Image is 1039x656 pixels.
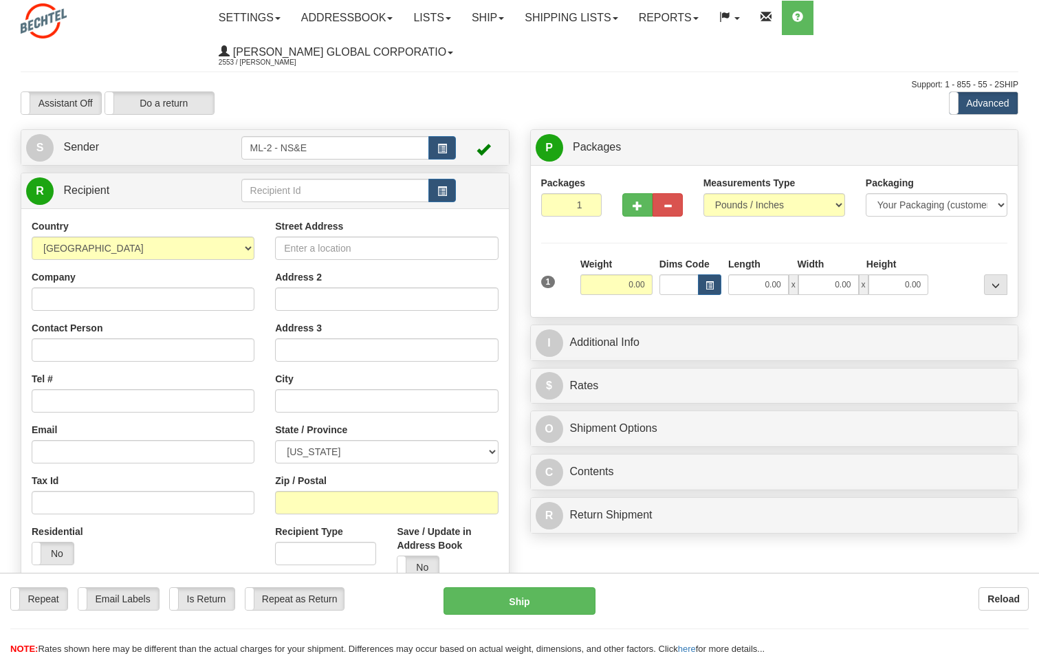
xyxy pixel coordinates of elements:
span: Packages [573,141,621,153]
a: R Recipient [26,177,217,205]
label: Save / Update in Address Book [397,525,498,552]
span: [PERSON_NAME] Global Corporatio [230,46,446,58]
label: Contact Person [32,321,102,335]
label: Measurements Type [703,176,796,190]
a: Ship [461,1,514,35]
a: S Sender [26,133,241,162]
span: $ [536,372,563,400]
input: Enter a location [275,237,498,260]
span: R [536,502,563,529]
label: Length [728,257,761,271]
a: here [678,644,696,654]
span: 2553 / [PERSON_NAME] [219,56,322,69]
label: No [32,543,74,565]
a: CContents [536,458,1014,486]
label: Width [797,257,824,271]
a: Settings [208,1,291,35]
span: I [536,329,563,357]
iframe: chat widget [1007,258,1038,398]
label: Residential [32,525,83,538]
label: Zip / Postal [275,474,327,488]
span: 1 [541,276,556,288]
a: P Packages [536,133,1014,162]
label: Email [32,423,57,437]
label: Address 3 [275,321,322,335]
span: Sender [63,141,99,153]
span: Recipient [63,184,109,196]
a: RReturn Shipment [536,501,1014,529]
label: Company [32,270,76,284]
label: Weight [580,257,612,271]
a: [PERSON_NAME] Global Corporatio 2553 / [PERSON_NAME] [208,35,463,69]
a: $Rates [536,372,1014,400]
label: Assistant Off [21,92,101,114]
label: Repeat as Return [245,588,344,610]
label: Street Address [275,219,343,233]
a: Addressbook [291,1,404,35]
span: x [789,274,798,295]
span: P [536,134,563,162]
label: Repeat [11,588,67,610]
span: S [26,134,54,162]
a: Lists [403,1,461,35]
button: Reload [978,587,1029,611]
label: Height [866,257,897,271]
label: Advanced [950,92,1018,114]
label: Dims Code [659,257,710,271]
input: Recipient Id [241,179,430,202]
label: Country [32,219,69,233]
label: Tax Id [32,474,58,488]
span: O [536,415,563,443]
label: No [397,556,439,578]
input: Sender Id [241,136,430,160]
b: Reload [987,593,1020,604]
label: City [275,372,293,386]
label: Email Labels [78,588,159,610]
a: OShipment Options [536,415,1014,443]
span: NOTE: [10,644,38,654]
label: Address 2 [275,270,322,284]
div: ... [984,274,1007,295]
img: logo2553.jpg [21,3,67,39]
label: Do a return [105,92,214,114]
a: Reports [628,1,709,35]
label: Tel # [32,372,53,386]
div: Support: 1 - 855 - 55 - 2SHIP [21,79,1018,91]
span: x [859,274,868,295]
label: Packaging [866,176,914,190]
a: IAdditional Info [536,329,1014,357]
label: Is Return [170,588,234,610]
label: Packages [541,176,586,190]
label: State / Province [275,423,347,437]
button: Ship [444,587,596,615]
span: C [536,459,563,486]
span: R [26,177,54,205]
a: Shipping lists [514,1,628,35]
label: Recipient Type [275,525,343,538]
